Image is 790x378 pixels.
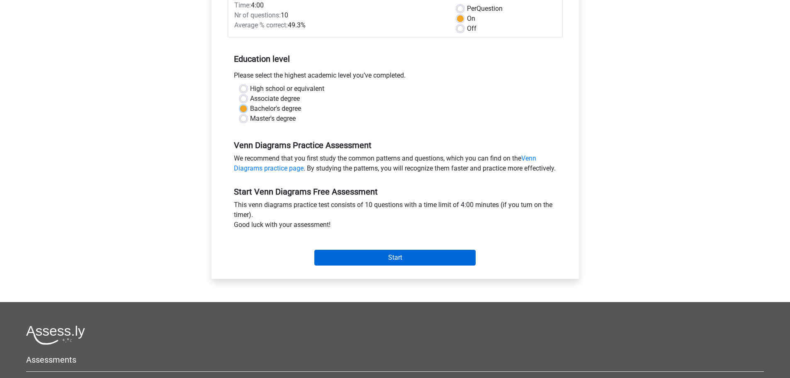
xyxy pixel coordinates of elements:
[228,71,563,84] div: Please select the highest academic level you’ve completed.
[234,140,557,150] h5: Venn Diagrams Practice Assessment
[250,84,324,94] label: High school or equivalent
[234,51,557,67] h5: Education level
[228,0,451,10] div: 4:00
[228,20,451,30] div: 49.3%
[228,10,451,20] div: 10
[234,11,281,19] span: Nr of questions:
[228,200,563,233] div: This venn diagrams practice test consists of 10 questions with a time limit of 4:00 minutes (if y...
[250,94,300,104] label: Associate degree
[250,104,301,114] label: Bachelor's degree
[314,250,476,266] input: Start
[26,325,85,345] img: Assessly logo
[467,24,476,34] label: Off
[250,114,296,124] label: Master's degree
[228,154,563,177] div: We recommend that you first study the common patterns and questions, which you can find on the . ...
[234,187,557,197] h5: Start Venn Diagrams Free Assessment
[234,1,251,9] span: Time:
[467,14,475,24] label: On
[26,355,764,365] h5: Assessments
[234,21,288,29] span: Average % correct:
[467,4,503,14] label: Question
[467,5,476,12] span: Per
